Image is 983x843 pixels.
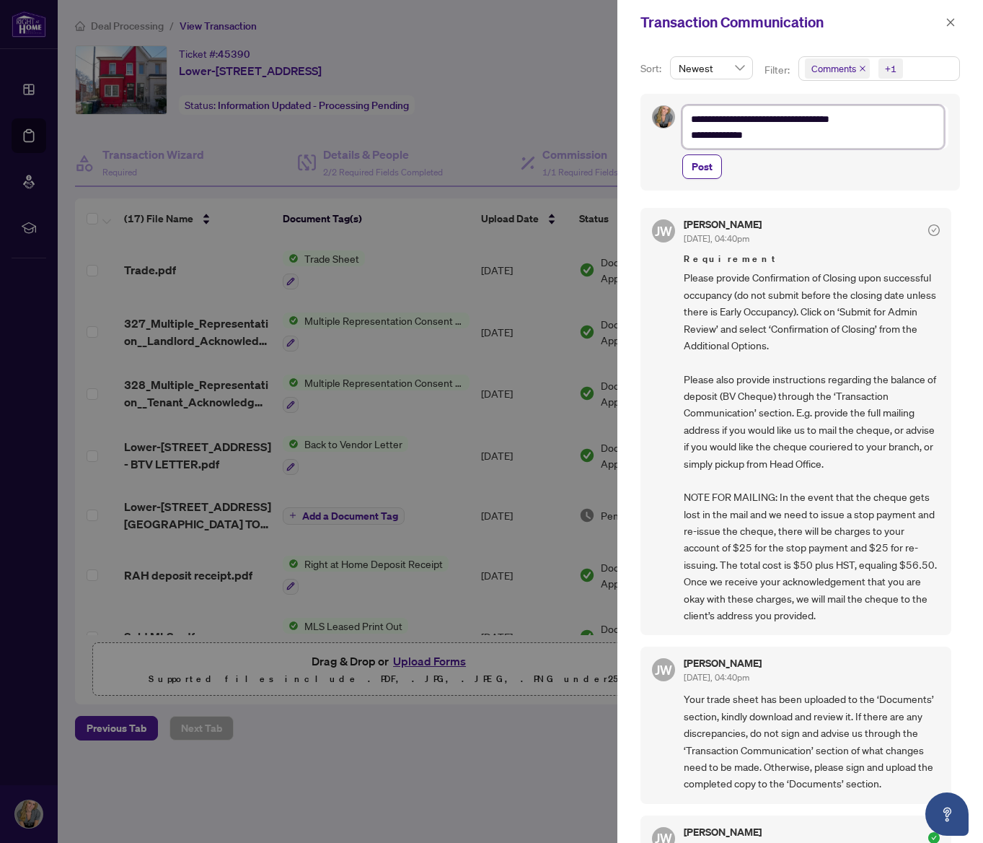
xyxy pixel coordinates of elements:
span: check-circle [928,224,940,236]
span: close [859,65,866,72]
span: [DATE], 04:40pm [684,233,749,244]
p: Sort: [640,61,664,77]
div: Transaction Communication [640,12,941,33]
span: [DATE], 04:40pm [684,672,749,683]
p: Filter: [764,62,792,78]
span: Your trade sheet has been uploaded to the ‘Documents’ section, kindly download and review it. If ... [684,691,940,792]
button: Open asap [925,792,969,836]
span: Requirement [684,252,940,266]
img: Profile Icon [653,106,674,128]
button: Post [682,154,722,179]
span: Post [692,155,713,178]
div: +1 [885,61,896,76]
span: Please provide Confirmation of Closing upon successful occupancy (do not submit before the closin... [684,269,940,624]
span: JW [655,221,672,241]
h5: [PERSON_NAME] [684,658,762,668]
span: JW [655,660,672,680]
span: Comments [811,61,856,76]
h5: [PERSON_NAME] [684,827,762,837]
span: close [945,17,956,27]
span: Newest [679,57,744,79]
span: Comments [805,58,870,79]
h5: [PERSON_NAME] [684,219,762,230]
